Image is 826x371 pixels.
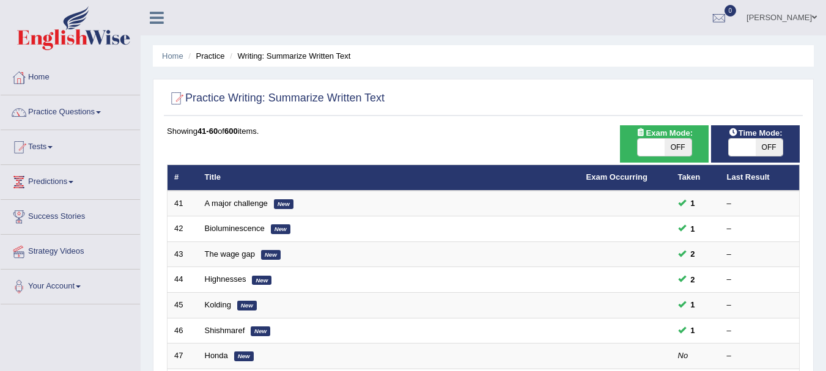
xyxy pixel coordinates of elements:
li: Practice [185,50,224,62]
th: Last Result [720,165,800,191]
a: Kolding [205,300,231,309]
h2: Practice Writing: Summarize Written Text [167,89,385,108]
span: Exam Mode: [631,127,697,139]
td: 42 [168,216,198,242]
td: 46 [168,318,198,343]
span: 0 [725,5,737,17]
span: OFF [665,139,691,156]
div: – [727,299,793,311]
td: 44 [168,267,198,293]
span: You can still take this question [686,222,700,235]
th: Title [198,165,580,191]
div: – [727,325,793,337]
div: Show exams occurring in exams [620,125,709,163]
a: Success Stories [1,200,140,230]
a: Tests [1,130,140,161]
span: You can still take this question [686,273,700,286]
b: 41-60 [197,127,218,136]
a: Home [162,51,183,61]
th: Taken [671,165,720,191]
th: # [168,165,198,191]
a: Strategy Videos [1,235,140,265]
div: – [727,249,793,260]
a: Highnesses [205,274,246,284]
a: Honda [205,351,228,360]
a: A major challenge [205,199,268,208]
a: Home [1,61,140,91]
em: New [271,224,290,234]
em: New [274,199,293,209]
div: – [727,198,793,210]
span: You can still take this question [686,324,700,337]
a: Practice Questions [1,95,140,126]
span: OFF [756,139,783,156]
em: No [678,351,688,360]
td: 41 [168,191,198,216]
span: You can still take this question [686,248,700,260]
td: 45 [168,293,198,318]
span: You can still take this question [686,197,700,210]
a: Bioluminescence [205,224,265,233]
div: – [727,274,793,285]
a: Shishmaref [205,326,245,335]
span: You can still take this question [686,298,700,311]
em: New [237,301,257,310]
em: New [234,351,254,361]
div: – [727,223,793,235]
a: The wage gap [205,249,255,259]
td: 43 [168,241,198,267]
span: Time Mode: [724,127,787,139]
a: Exam Occurring [586,172,647,182]
em: New [261,250,281,260]
li: Writing: Summarize Written Text [227,50,350,62]
a: Predictions [1,165,140,196]
a: Your Account [1,270,140,300]
div: – [727,350,793,362]
div: Showing of items. [167,125,800,137]
td: 47 [168,343,198,369]
em: New [252,276,271,285]
b: 600 [224,127,238,136]
em: New [251,326,270,336]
